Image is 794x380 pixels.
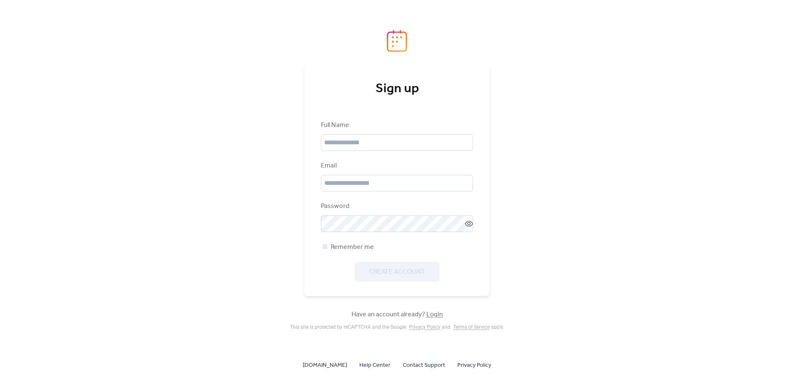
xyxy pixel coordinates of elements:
[303,361,347,370] span: [DOMAIN_NAME]
[321,81,473,97] div: Sign up
[359,360,390,370] a: Help Center
[457,361,491,370] span: Privacy Policy
[387,30,407,52] img: logo
[359,361,390,370] span: Help Center
[453,324,490,330] a: Terms of Service
[321,201,471,211] div: Password
[426,308,443,321] a: Login
[321,120,471,130] div: Full Name
[457,360,491,370] a: Privacy Policy
[403,361,445,370] span: Contact Support
[290,324,504,330] div: This site is protected by reCAPTCHA and the Google and apply .
[403,360,445,370] a: Contact Support
[331,242,374,252] span: Remember me
[352,310,443,320] span: Have an account already?
[303,360,347,370] a: [DOMAIN_NAME]
[409,324,440,330] a: Privacy Policy
[321,161,471,171] div: Email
